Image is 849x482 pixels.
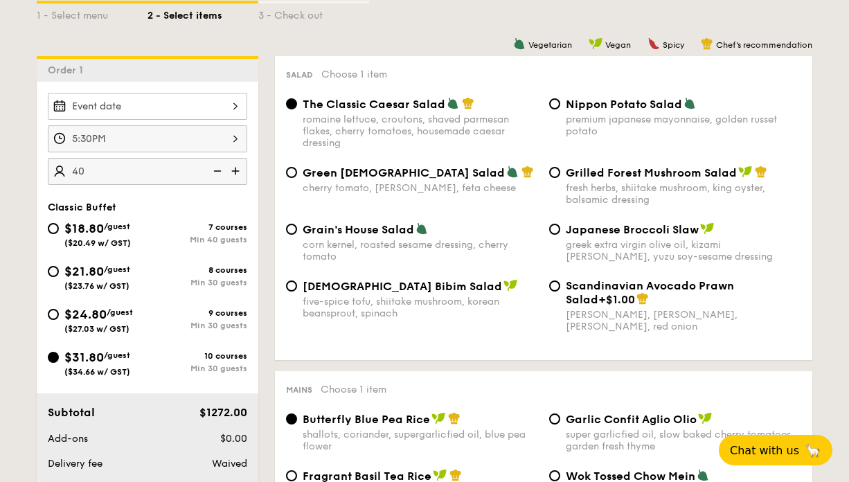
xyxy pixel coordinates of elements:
input: Event date [48,93,247,120]
input: Butterfly Blue Pea Riceshallots, coriander, supergarlicfied oil, blue pea flower [286,413,297,425]
span: Grain's House Salad [303,223,414,236]
span: /guest [107,307,133,317]
img: icon-vegan.f8ff3823.svg [431,412,445,425]
span: Green [DEMOGRAPHIC_DATA] Salad [303,166,505,179]
div: romaine lettuce, croutons, shaved parmesan flakes, cherry tomatoes, housemade caesar dressing [303,114,538,149]
span: Spicy [663,40,684,50]
img: icon-vegetarian.fe4039eb.svg [415,222,428,235]
img: icon-vegetarian.fe4039eb.svg [447,97,459,109]
span: $31.80 [64,350,104,365]
span: /guest [104,350,130,360]
div: corn kernel, roasted sesame dressing, cherry tomato [303,239,538,262]
div: Min 30 guests [148,278,247,287]
span: $21.80 [64,264,104,279]
span: Choose 1 item [321,69,387,80]
span: Nippon Potato Salad [566,98,682,111]
img: icon-chef-hat.a58ddaea.svg [636,292,649,305]
div: 8 courses [148,265,247,275]
span: Vegan [605,40,631,50]
span: Grilled Forest Mushroom Salad [566,166,737,179]
img: icon-vegetarian.fe4039eb.svg [697,469,709,481]
img: icon-vegetarian.fe4039eb.svg [683,97,696,109]
div: cherry tomato, [PERSON_NAME], feta cheese [303,182,538,194]
div: 3 - Check out [258,3,369,23]
input: [DEMOGRAPHIC_DATA] Bibim Saladfive-spice tofu, shiitake mushroom, korean beansprout, spinach [286,280,297,292]
input: Green [DEMOGRAPHIC_DATA] Saladcherry tomato, [PERSON_NAME], feta cheese [286,167,297,178]
input: Grilled Forest Mushroom Saladfresh herbs, shiitake mushroom, king oyster, balsamic dressing [549,167,560,178]
div: Min 40 guests [148,235,247,244]
input: $24.80/guest($27.03 w/ GST)9 coursesMin 30 guests [48,309,59,320]
img: icon-vegan.f8ff3823.svg [589,37,602,50]
span: ($27.03 w/ GST) [64,324,129,334]
div: shallots, coriander, supergarlicfied oil, blue pea flower [303,429,538,452]
img: icon-vegetarian.fe4039eb.svg [506,166,519,178]
span: ($23.76 w/ GST) [64,281,129,291]
input: $21.80/guest($23.76 w/ GST)8 coursesMin 30 guests [48,266,59,277]
span: [DEMOGRAPHIC_DATA] Bibim Salad [303,280,502,293]
span: Scandinavian Avocado Prawn Salad [566,279,734,306]
span: The Classic Caesar Salad [303,98,445,111]
div: 10 courses [148,351,247,361]
img: icon-vegetarian.fe4039eb.svg [513,37,526,50]
input: $18.80/guest($20.49 w/ GST)7 coursesMin 40 guests [48,223,59,234]
span: Garlic Confit Aglio Olio [566,413,697,426]
input: Japanese Broccoli Slawgreek extra virgin olive oil, kizami [PERSON_NAME], yuzu soy-sesame dressing [549,224,560,235]
span: Subtotal [48,406,95,419]
span: Salad [286,70,313,80]
div: Min 30 guests [148,321,247,330]
span: $18.80 [64,221,104,236]
div: greek extra virgin olive oil, kizami [PERSON_NAME], yuzu soy-sesame dressing [566,239,801,262]
input: The Classic Caesar Saladromaine lettuce, croutons, shaved parmesan flakes, cherry tomatoes, house... [286,98,297,109]
div: fresh herbs, shiitake mushroom, king oyster, balsamic dressing [566,182,801,206]
input: Nippon Potato Saladpremium japanese mayonnaise, golden russet potato [549,98,560,109]
input: Wok Tossed Chow Meinbutton mushroom, tricolour capsicum, cripsy egg noodle, kikkoman, super garli... [549,470,560,481]
div: 7 courses [148,222,247,232]
div: Min 30 guests [148,364,247,373]
div: 9 courses [148,308,247,318]
img: icon-vegan.f8ff3823.svg [700,222,714,235]
span: Chat with us [730,444,799,457]
span: +$1.00 [598,293,635,306]
div: five-spice tofu, shiitake mushroom, korean beansprout, spinach [303,296,538,319]
img: icon-chef-hat.a58ddaea.svg [462,97,474,109]
span: Butterfly Blue Pea Rice [303,413,430,426]
input: Event time [48,125,247,152]
span: Mains [286,385,312,395]
input: Scandinavian Avocado Prawn Salad+$1.00[PERSON_NAME], [PERSON_NAME], [PERSON_NAME], red onion [549,280,560,292]
span: Classic Buffet [48,202,116,213]
input: Fragrant Basil Tea Ricethai basil, european basil, shallot scented sesame oil, barley multigrain ... [286,470,297,481]
img: icon-reduce.1d2dbef1.svg [206,158,226,184]
span: Waived [212,458,247,470]
span: Order 1 [48,64,89,76]
span: Add-ons [48,433,88,445]
span: ($20.49 w/ GST) [64,238,131,248]
span: /guest [104,222,130,231]
img: icon-vegan.f8ff3823.svg [698,412,712,425]
input: Grain's House Saladcorn kernel, roasted sesame dressing, cherry tomato [286,224,297,235]
img: icon-chef-hat.a58ddaea.svg [701,37,713,50]
img: icon-vegan.f8ff3823.svg [738,166,752,178]
div: 1 - Select menu [37,3,148,23]
button: Chat with us🦙 [719,435,832,465]
span: ($34.66 w/ GST) [64,367,130,377]
div: super garlicfied oil, slow baked cherry tomatoes, garden fresh thyme [566,429,801,452]
img: icon-chef-hat.a58ddaea.svg [448,412,461,425]
div: premium japanese mayonnaise, golden russet potato [566,114,801,137]
img: icon-vegan.f8ff3823.svg [503,279,517,292]
input: $31.80/guest($34.66 w/ GST)10 coursesMin 30 guests [48,352,59,363]
input: Number of guests [48,158,247,185]
span: 🦙 [805,443,821,458]
span: /guest [104,265,130,274]
img: icon-chef-hat.a58ddaea.svg [755,166,767,178]
span: Choose 1 item [321,384,386,395]
span: Vegetarian [528,40,572,50]
input: Garlic Confit Aglio Oliosuper garlicfied oil, slow baked cherry tomatoes, garden fresh thyme [549,413,560,425]
img: icon-chef-hat.a58ddaea.svg [449,469,462,481]
span: $0.00 [220,433,247,445]
img: icon-spicy.37a8142b.svg [647,37,660,50]
div: 2 - Select items [148,3,258,23]
img: icon-chef-hat.a58ddaea.svg [521,166,534,178]
span: Delivery fee [48,458,102,470]
span: Chef's recommendation [716,40,812,50]
span: $1272.00 [199,406,247,419]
